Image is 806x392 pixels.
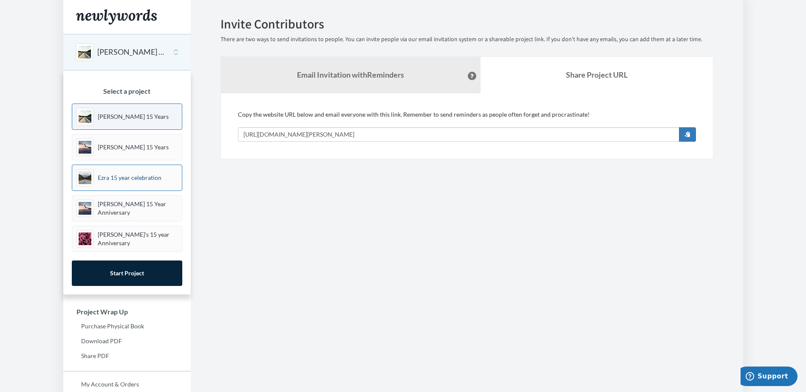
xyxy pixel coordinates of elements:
b: Share Project URL [566,70,628,79]
p: [PERSON_NAME] 15 Years [98,143,169,151]
a: [PERSON_NAME] 15 Year Anniversary [72,195,182,221]
img: Newlywords logo [76,9,157,25]
p: Ezra 15 year celebration [98,174,161,182]
p: [PERSON_NAME] 15 Years [98,112,169,121]
a: [PERSON_NAME] 15 Years [72,104,182,130]
a: [PERSON_NAME] 15 Years [72,134,182,160]
a: Ezra 15 year celebration [72,165,182,191]
iframe: Opens a widget where you can chat to one of our agents [741,367,798,388]
p: There are two ways to send invitations to people. You can invite people via our email invitation ... [221,35,713,44]
p: [PERSON_NAME]'s 15 year Anniversary [98,230,178,247]
h3: Project Wrap Up [64,308,191,316]
h3: Select a project [72,87,182,95]
p: [PERSON_NAME] 15 Year Anniversary [98,200,178,217]
a: My Account & Orders [63,378,191,391]
a: Share PDF [63,350,191,362]
a: Download PDF [63,335,191,347]
a: Purchase Physical Book [63,320,191,333]
a: Start Project [72,260,182,286]
strong: Email Invitation with Reminders [297,70,404,79]
a: [PERSON_NAME]'s 15 year Anniversary [72,226,182,252]
div: Copy the website URL below and email everyone with this link. Remember to send reminders as peopl... [238,110,696,142]
h2: Invite Contributors [221,17,713,31]
button: [PERSON_NAME] 15 Years [97,47,166,58]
